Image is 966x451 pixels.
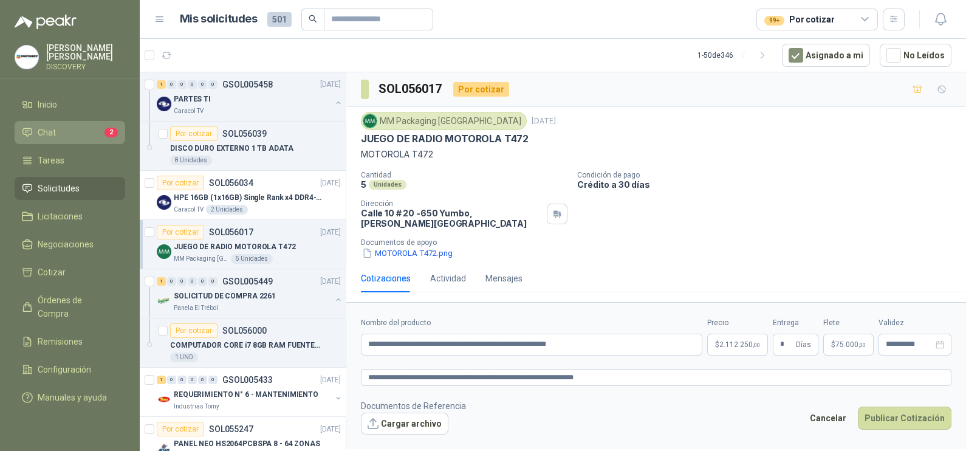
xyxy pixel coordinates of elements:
p: 5 [361,179,366,190]
span: search [309,15,317,23]
p: [DATE] [320,374,341,386]
p: [DATE] [320,424,341,435]
a: 1 0 0 0 0 0 GSOL005458[DATE] Company LogoPARTES TICaracol TV [157,77,343,116]
p: MOTOROLA T472 [361,148,951,161]
span: Configuración [38,363,91,376]
p: $ 75.000,00 [823,334,874,356]
p: JUEGO DE RADIO MOTOROLA T472 [361,133,529,145]
div: 0 [177,277,187,286]
div: 1 [157,376,166,384]
div: Mensajes [485,272,522,285]
div: 0 [208,376,218,384]
span: 2 [104,128,118,137]
img: Company Logo [157,195,171,210]
button: MOTOROLA T472.png [361,247,454,260]
p: [DATE] [320,227,341,238]
a: Remisiones [15,330,125,353]
button: Cancelar [803,407,853,430]
span: Manuales y ayuda [38,391,107,404]
div: 1 [157,80,166,89]
span: Días [796,334,811,355]
a: Chat2 [15,121,125,144]
div: 0 [188,80,197,89]
span: 2.112.250 [719,341,760,348]
a: Por cotizarSOL056039DISCO DURO EXTERNO 1 TB ADATA8 Unidades [140,122,346,171]
button: Publicar Cotización [858,407,951,430]
div: 0 [188,376,197,384]
p: HPE 16GB (1x16GB) Single Rank x4 DDR4-2400 [174,192,325,204]
span: Negociaciones [38,238,94,251]
div: 0 [208,80,218,89]
p: GSOL005433 [222,376,273,384]
p: SOL055247 [209,425,253,433]
p: REQUERIMIENTO N° 6 - MANTENIMIENTO [174,389,318,401]
a: Por cotizarSOL056000COMPUTADOR CORE i7 8GB RAM FUENTE 8GB RAM FUENTE 80 PLUS DE 1 TERA1 UND [140,318,346,368]
div: MM Packaging [GEOGRAPHIC_DATA] [361,112,527,130]
a: 1 0 0 0 0 0 GSOL005449[DATE] Company LogoSOLICITUD DE COMPRA 2261Panela El Trébol [157,274,343,313]
div: Por cotizar [157,176,204,190]
p: Panela El Trébol [174,303,218,313]
div: 2 Unidades [206,205,248,215]
img: Company Logo [157,294,171,308]
p: Documentos de apoyo [361,238,961,247]
a: Tareas [15,149,125,172]
a: Negociaciones [15,233,125,256]
p: DISCOVERY [46,63,125,71]
div: 0 [167,277,176,286]
p: [PERSON_NAME] [PERSON_NAME] [46,44,125,61]
a: Por cotizarSOL056034[DATE] Company LogoHPE 16GB (1x16GB) Single Rank x4 DDR4-2400Caracol TV2 Unid... [140,171,346,220]
p: GSOL005458 [222,80,273,89]
span: ,00 [858,342,866,348]
p: SOL056039 [222,129,267,138]
button: Asignado a mi [782,44,870,67]
a: Configuración [15,358,125,381]
div: Actividad [430,272,466,285]
p: [DATE] [320,276,341,287]
button: Cargar archivo [361,413,448,435]
span: Chat [38,126,56,139]
label: Flete [823,317,874,329]
div: 1 [157,277,166,286]
span: Remisiones [38,335,83,348]
p: PANEL NEO HS2064PCBSPA 8 - 64 ZONAS [174,438,320,450]
a: 1 0 0 0 0 0 GSOL005433[DATE] Company LogoREQUERIMIENTO N° 6 - MANTENIMIENTOIndustrias Tomy [157,373,343,411]
h3: SOL056017 [379,80,444,98]
div: Por cotizar [764,13,834,26]
span: Órdenes de Compra [38,294,114,320]
img: Company Logo [157,392,171,407]
img: Company Logo [157,97,171,111]
span: $ [831,341,835,348]
span: Tareas [38,154,64,167]
p: SOL056034 [209,179,253,187]
span: Solicitudes [38,182,80,195]
p: Crédito a 30 días [577,179,961,190]
a: Licitaciones [15,205,125,228]
div: 0 [177,376,187,384]
h1: Mis solicitudes [180,10,258,28]
img: Company Logo [15,46,38,69]
a: Manuales y ayuda [15,386,125,409]
img: Company Logo [157,244,171,259]
div: 1 - 50 de 346 [697,46,772,65]
label: Entrega [773,317,818,329]
p: SOL056000 [222,326,267,335]
p: PARTES TI [174,94,211,105]
div: 0 [177,80,187,89]
button: No Leídos [880,44,951,67]
p: Cantidad [361,171,567,179]
p: Caracol TV [174,205,204,215]
label: Precio [707,317,768,329]
span: ,00 [753,342,760,348]
span: Licitaciones [38,210,83,223]
a: Por cotizarSOL056017[DATE] Company LogoJUEGO DE RADIO MOTOROLA T472MM Packaging [GEOGRAPHIC_DATA]... [140,220,346,269]
div: 0 [167,80,176,89]
p: Calle 10 # 20 -650 Yumbo , [PERSON_NAME][GEOGRAPHIC_DATA] [361,208,542,229]
div: Por cotizar [170,323,218,338]
p: JUEGO DE RADIO MOTOROLA T472 [174,241,296,253]
p: SOLICITUD DE COMPRA 2261 [174,291,276,302]
div: Cotizaciones [361,272,411,285]
div: 0 [198,80,207,89]
div: 0 [208,277,218,286]
div: 5 Unidades [231,254,273,264]
p: MM Packaging [GEOGRAPHIC_DATA] [174,254,228,264]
